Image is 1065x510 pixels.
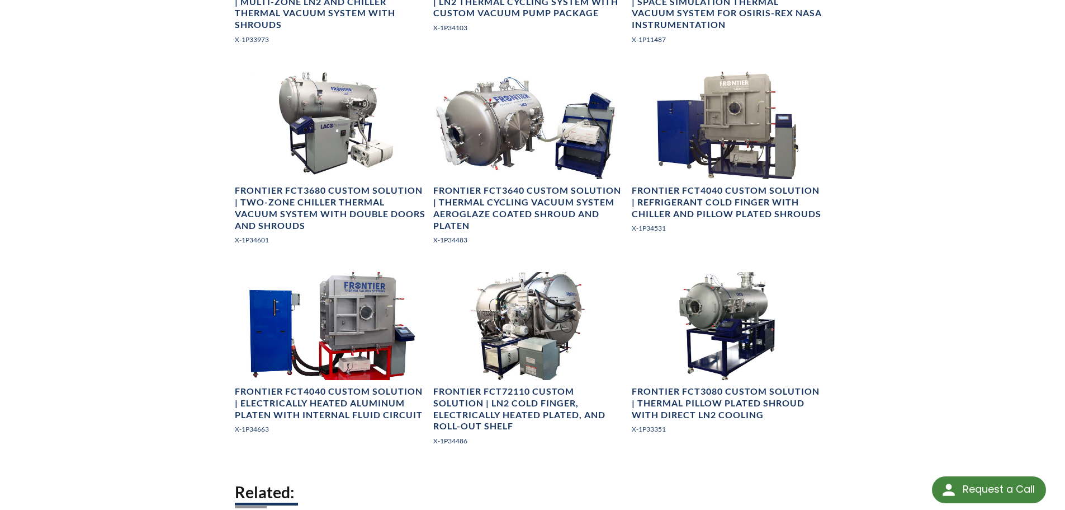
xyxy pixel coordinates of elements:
h4: Frontier FCT72110 Custom Solution | LN2 Cold Finger, Electrically Heated Plated, and Roll-out Shelf [433,386,625,432]
div: Request a Call [932,476,1046,503]
h4: Frontier FCT3080 Custom Solution | Thermal Pillow Plated Shroud with Direct LN2 Cooling [632,386,823,420]
h4: Frontier FCT4040 Custom Solution | Electrically Heated Aluminum Platen with Internal Fluid Circuit [235,386,427,420]
img: round button [940,481,958,499]
a: Cylindrical vacuum chamberFrontier FCT72110 Custom Solution | LN2 Cold Finger, Electrically Heate... [433,272,625,455]
p: X-1P34486 [433,436,625,446]
h2: Related: [235,482,831,503]
p: X-1P34483 [433,235,625,245]
a: Vacuum chamber full viewFrontier FCT3080 Custom Solution | Thermal Pillow Plated Shroud with Dire... [632,272,823,443]
p: X-1P33973 [235,34,427,45]
p: X-1P34663 [235,424,427,434]
a: Vacuum chamber with chillerFrontier FCT4040 Custom Solution | Electrically Heated Aluminum Platen... [235,272,427,443]
p: X-1P34601 [235,235,427,245]
a: Image showing full view of vacuum chamber, controller and coolers/Frontier FCT3680 Custom Solutio... [235,72,427,255]
p: X-1P34103 [433,22,625,33]
p: X-1P34531 [632,223,823,233]
a: Vacuum Chamber with chillerFrontier FCT4040 Custom Solution | Refrigerant Cold Finger with Chille... [632,72,823,243]
div: Request a Call [963,476,1035,502]
p: X-1P33351 [632,424,823,434]
h4: Frontier FCT3680 Custom Solution | Two-Zone Chiller Thermal Vacuum System with Double Doors and S... [235,185,427,231]
h4: Frontier FCT4040 Custom Solution | Refrigerant Cold Finger with Chiller and Pillow Plated Shrouds [632,185,823,219]
h4: Frontier FCT3640 Custom Solution | Thermal Cycling Vacuum System Aeroglaze Coated Shroud and Platen [433,185,625,231]
p: X-1P11487 [632,34,823,45]
a: Frontier Thermal Vacuum Chamber and Chiller System, angled viewFrontier FCT3640 Custom Solution |... [433,72,625,255]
